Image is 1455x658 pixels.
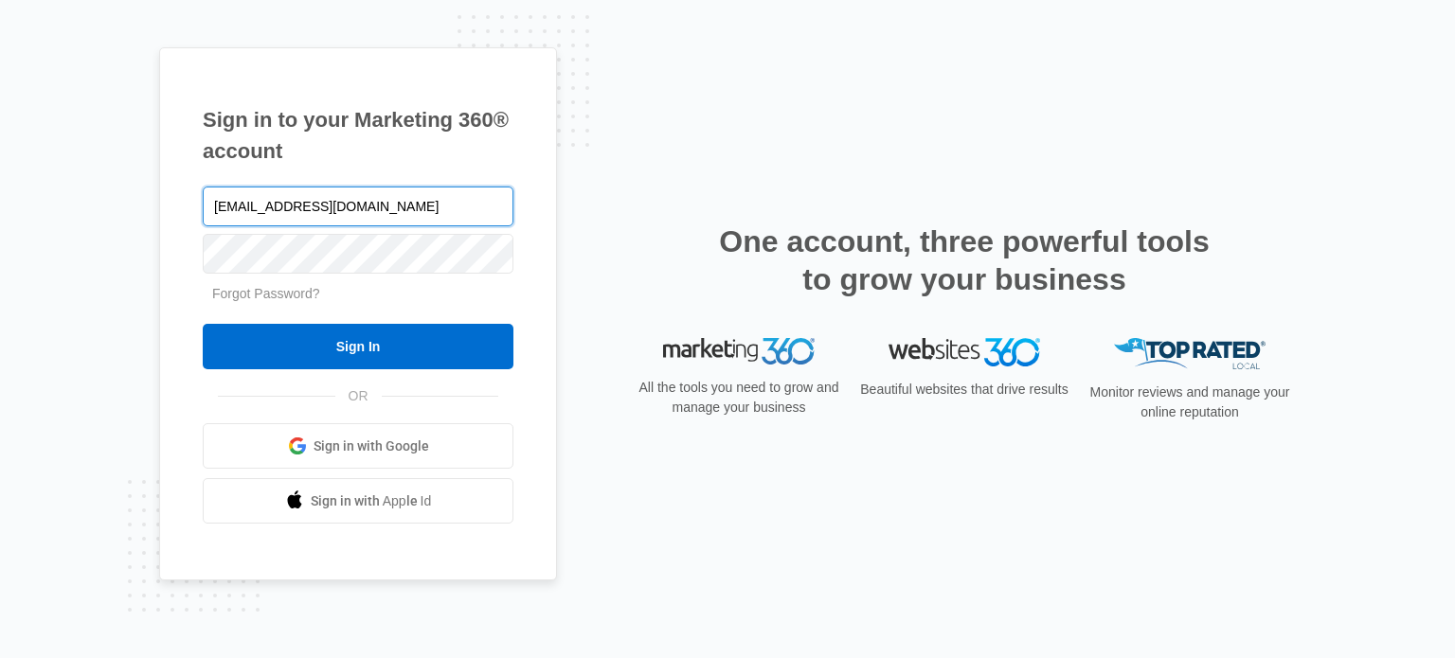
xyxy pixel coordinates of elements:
p: Beautiful websites that drive results [858,380,1070,400]
input: Sign In [203,324,513,369]
a: Sign in with Google [203,423,513,469]
a: Forgot Password? [212,286,320,301]
img: Marketing 360 [663,338,815,365]
p: Monitor reviews and manage your online reputation [1084,382,1296,422]
h2: One account, three powerful tools to grow your business [713,222,1215,298]
a: Sign in with Apple Id [203,478,513,524]
span: Sign in with Apple Id [311,491,432,511]
input: Email [203,187,513,226]
p: All the tools you need to grow and manage your business [633,378,845,418]
span: OR [335,386,382,406]
span: Sign in with Google [314,436,429,456]
img: Top Rated Local [1114,338,1266,369]
h1: Sign in to your Marketing 360® account [203,104,513,167]
img: Websites 360 [889,338,1040,365]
